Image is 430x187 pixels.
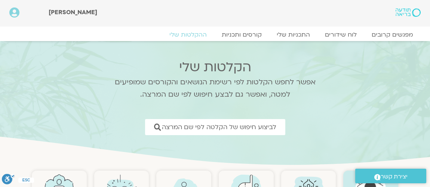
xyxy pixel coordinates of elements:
nav: Menu [9,31,421,38]
p: אפשר לחפש הקלטות לפי רשימת הנושאים והקורסים שמופיעים למטה, ואפשר גם לבצע חיפוש לפי שם המרצה. [105,76,325,101]
span: לביצוע חיפוש של הקלטה לפי שם המרצה [162,124,276,131]
a: התכניות שלי [269,31,317,38]
a: מפגשים קרובים [364,31,421,38]
span: [PERSON_NAME] [49,8,97,16]
a: לוח שידורים [317,31,364,38]
a: יצירת קשר [355,169,426,183]
a: ההקלטות שלי [162,31,214,38]
h2: הקלטות שלי [105,60,325,75]
a: לביצוע חיפוש של הקלטה לפי שם המרצה [145,119,285,135]
a: קורסים ותכניות [214,31,269,38]
span: יצירת קשר [381,172,408,182]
